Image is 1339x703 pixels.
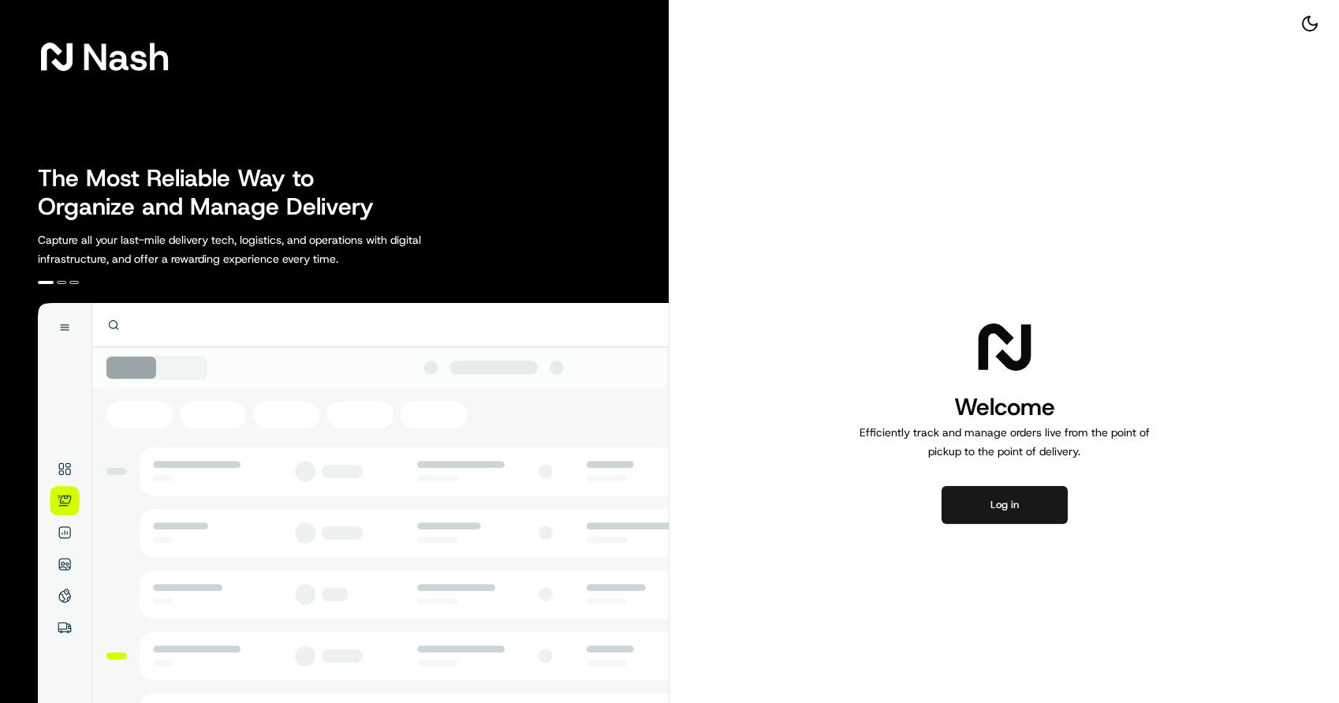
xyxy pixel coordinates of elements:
[82,41,170,73] span: Nash
[38,164,391,221] h2: The Most Reliable Way to Organize and Manage Delivery
[853,391,1156,423] h1: Welcome
[38,230,492,268] p: Capture all your last-mile delivery tech, logistics, and operations with digital infrastructure, ...
[942,486,1068,524] button: Log in
[853,423,1156,461] p: Efficiently track and manage orders live from the point of pickup to the point of delivery.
